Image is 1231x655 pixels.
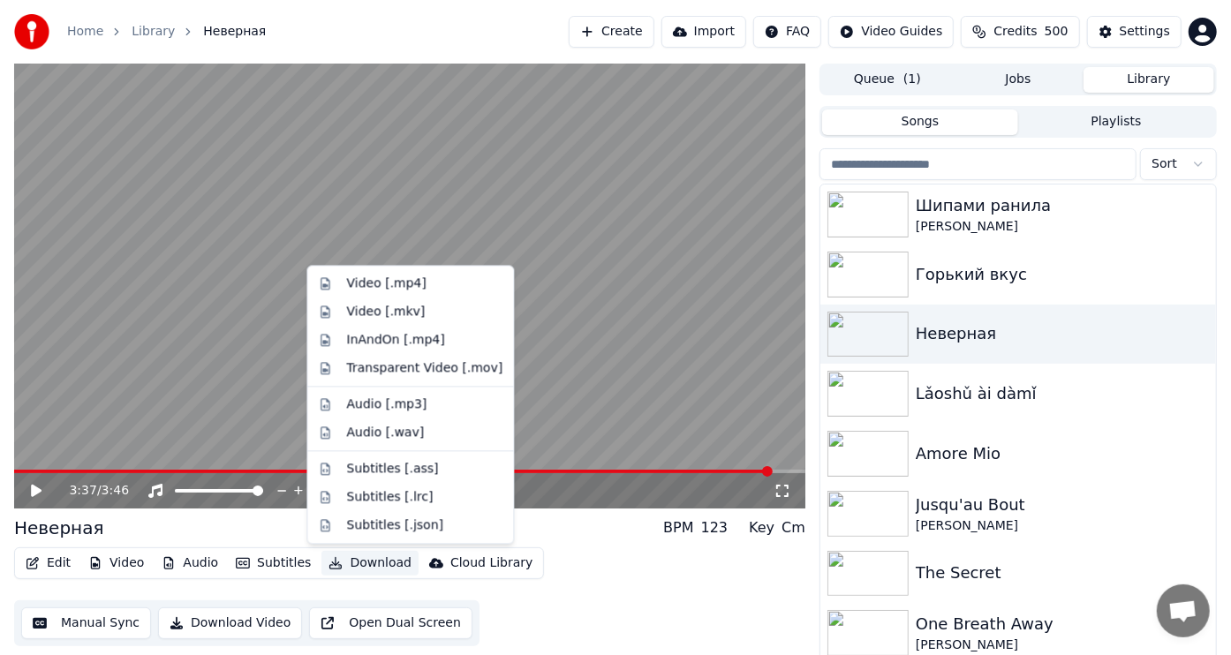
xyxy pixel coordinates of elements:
div: Неверная [916,321,1209,346]
div: Неверная [14,516,104,540]
div: Горький вкус [916,262,1209,287]
button: Queue [822,67,953,93]
div: Video [.mp4] [346,275,426,292]
div: Audio [.mp3] [346,395,427,413]
button: Video Guides [828,16,954,48]
div: [PERSON_NAME] [916,636,1209,654]
button: Edit [19,551,78,576]
span: Credits [993,23,1037,41]
span: ( 1 ) [903,71,921,88]
span: 3:46 [102,482,129,500]
div: Settings [1120,23,1170,41]
button: FAQ [753,16,821,48]
div: Шипами ранила [916,193,1209,218]
span: 500 [1045,23,1069,41]
div: InAndOn [.mp4] [346,331,445,349]
button: Open Dual Screen [309,607,472,639]
nav: breadcrumb [67,23,266,41]
span: 3:37 [69,482,96,500]
div: [PERSON_NAME] [916,517,1209,535]
div: Open chat [1157,584,1210,637]
a: Home [67,23,103,41]
div: Audio [.wav] [346,424,424,441]
button: Download [321,551,419,576]
div: Subtitles [.ass] [346,460,438,478]
div: / [69,482,111,500]
button: Settings [1087,16,1182,48]
div: Subtitles [.json] [346,516,443,534]
div: Jusqu'au Bout [916,493,1209,517]
div: Lǎoshǔ ài dàmǐ [916,381,1209,406]
div: Cm [782,517,805,538]
button: Songs [822,109,1018,135]
span: Sort [1152,155,1177,173]
button: Download Video [158,607,302,639]
div: Amore Mio [916,441,1209,466]
img: youka [14,14,49,49]
button: Video [81,551,151,576]
div: One Breath Away [916,612,1209,636]
button: Audio [155,551,225,576]
div: BPM [663,517,693,538]
div: Video [.mkv] [346,303,425,320]
a: Library [132,23,175,41]
div: Cloud Library [450,554,532,572]
div: Transparent Video [.mov] [346,359,502,377]
div: [PERSON_NAME] [916,218,1209,236]
div: Key [749,517,774,538]
button: Create [569,16,654,48]
span: Неверная [203,23,266,41]
button: Import [661,16,746,48]
button: Playlists [1018,109,1214,135]
div: 123 [701,517,729,538]
button: Subtitles [229,551,318,576]
div: The Secret [916,561,1209,585]
div: Subtitles [.lrc] [346,488,433,506]
button: Credits500 [961,16,1079,48]
button: Manual Sync [21,607,151,639]
button: Jobs [953,67,1084,93]
button: Library [1084,67,1214,93]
